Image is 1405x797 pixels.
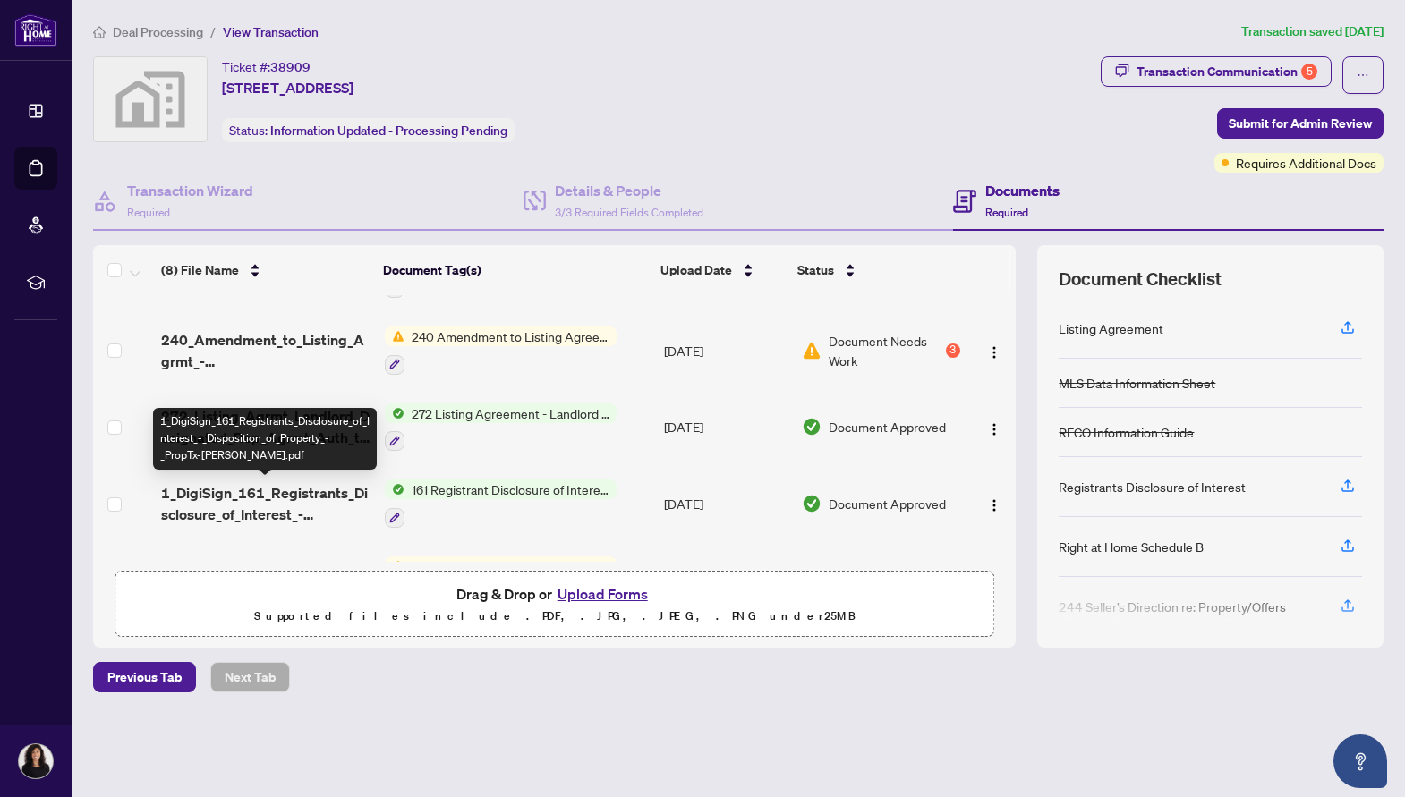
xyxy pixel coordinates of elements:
[1059,422,1194,442] div: RECO Information Guide
[456,582,653,606] span: Drag & Drop or
[1217,108,1384,139] button: Submit for Admin Review
[210,662,290,692] button: Next Tab
[154,245,376,295] th: (8) File Name
[161,260,239,280] span: (8) File Name
[1236,153,1376,173] span: Requires Additional Docs
[161,559,370,602] span: 5_DigiSign_210_Listing_Agreement_-_Landlord_Representation_Agreement_-_Authority_to_Offer_for_Lea...
[19,744,53,778] img: Profile Icon
[802,494,822,513] img: Document Status
[987,345,1001,360] img: Logo
[660,260,732,280] span: Upload Date
[555,206,703,219] span: 3/3 Required Fields Completed
[127,206,170,219] span: Required
[1059,373,1215,393] div: MLS Data Information Sheet
[980,412,1009,441] button: Logo
[1241,21,1384,42] article: Transaction saved [DATE]
[222,56,311,77] div: Ticket #:
[385,403,404,423] img: Status Icon
[985,206,1028,219] span: Required
[223,24,319,40] span: View Transaction
[985,180,1060,201] h4: Documents
[829,331,942,370] span: Document Needs Work
[829,417,946,437] span: Document Approved
[126,606,983,627] p: Supported files include .PDF, .JPG, .JPEG, .PNG under 25 MB
[657,389,795,466] td: [DATE]
[270,59,311,75] span: 38909
[555,180,703,201] h4: Details & People
[1333,734,1387,788] button: Open asap
[404,556,617,576] span: 210 Listing Agreement - Landlord Representation Agreement Authority to Offer forLease
[385,326,404,346] img: Status Icon
[404,403,617,423] span: 272 Listing Agreement - Landlord Designated Representation Agreement Authority to Offer for Lease
[1137,57,1317,86] div: Transaction Communication
[657,465,795,542] td: [DATE]
[802,341,822,360] img: Document Status
[127,180,253,201] h4: Transaction Wizard
[14,13,57,47] img: logo
[1059,318,1163,338] div: Listing Agreement
[802,417,822,437] img: Document Status
[385,556,404,576] img: Status Icon
[385,479,404,499] img: Status Icon
[790,245,962,295] th: Status
[980,489,1009,518] button: Logo
[385,403,617,452] button: Status Icon272 Listing Agreement - Landlord Designated Representation Agreement Authority to Offe...
[161,482,370,525] span: 1_DigiSign_161_Registrants_Disclosure_of_Interest_-_Disposition_of_Property_-_PropTx-[PERSON_NAME...
[797,260,834,280] span: Status
[987,498,1001,513] img: Logo
[93,26,106,38] span: home
[222,77,353,98] span: [STREET_ADDRESS]
[1059,267,1222,292] span: Document Checklist
[1301,64,1317,80] div: 5
[376,245,653,295] th: Document Tag(s)
[115,572,993,638] span: Drag & Drop orUpload FormsSupported files include .PDF, .JPG, .JPEG, .PNG under25MB
[270,123,507,139] span: Information Updated - Processing Pending
[161,329,370,372] span: 240_Amendment_to_Listing_Agrmt_-_Price_Change_Extension_Amendment__A__-_PropTx-[PERSON_NAME].pdf
[1357,69,1369,81] span: ellipsis
[653,245,790,295] th: Upload Date
[161,405,370,448] span: 272_Listing_Agrmt_Landlord_Designated_Rep_Agrmt_Auth_to_Offer_for_Lease_-_PropTx-[PERSON_NAME] 1.pdf
[107,663,182,691] span: Previous Tab
[946,343,960,358] div: 3
[153,408,377,470] div: 1_DigiSign_161_Registrants_Disclosure_of_Interest_-_Disposition_of_Property_-_PropTx-[PERSON_NAME...
[552,582,653,606] button: Upload Forms
[980,336,1009,365] button: Logo
[113,24,203,40] span: Deal Processing
[1059,537,1204,556] div: Right at Home Schedule B
[385,326,617,375] button: Status Icon240 Amendment to Listing Agreement - Authority to Offer for Sale Price Change/Extensio...
[210,21,216,42] li: /
[93,662,196,692] button: Previous Tab
[404,326,617,346] span: 240 Amendment to Listing Agreement - Authority to Offer for Sale Price Change/Extension/Amendment(s)
[222,118,515,142] div: Status:
[385,479,617,528] button: Status Icon161 Registrant Disclosure of Interest - Disposition ofProperty
[404,479,617,499] span: 161 Registrant Disclosure of Interest - Disposition ofProperty
[657,312,795,389] td: [DATE]
[987,422,1001,437] img: Logo
[385,556,617,605] button: Status Icon210 Listing Agreement - Landlord Representation Agreement Authority to Offer forLease
[94,57,207,141] img: svg%3e
[1059,477,1246,496] div: Registrants Disclosure of Interest
[1101,56,1332,87] button: Transaction Communication5
[1059,597,1286,616] div: 244 Seller’s Direction re: Property/Offers
[1229,109,1372,138] span: Submit for Admin Review
[657,542,795,619] td: [DATE]
[829,494,946,513] span: Document Approved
